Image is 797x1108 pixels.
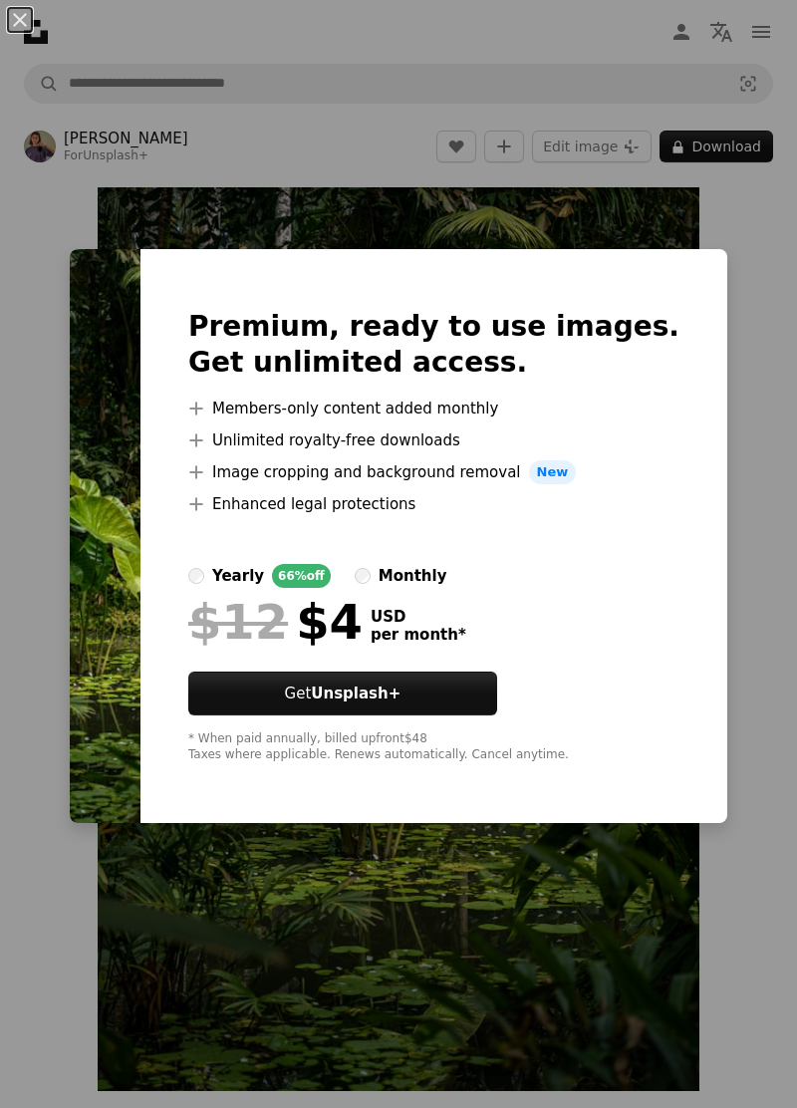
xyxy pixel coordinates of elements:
[188,596,363,648] div: $4
[529,460,577,484] span: New
[311,685,400,702] strong: Unsplash+
[379,564,447,588] div: monthly
[188,397,679,420] li: Members-only content added monthly
[371,626,466,644] span: per month *
[188,460,679,484] li: Image cropping and background removal
[188,309,679,381] h2: Premium, ready to use images. Get unlimited access.
[371,608,466,626] span: USD
[355,568,371,584] input: monthly
[272,564,331,588] div: 66% off
[188,672,497,715] button: GetUnsplash+
[70,249,140,823] img: premium_photo-1673292293042-cafd9c8a3ab3
[188,492,679,516] li: Enhanced legal protections
[212,564,264,588] div: yearly
[188,731,679,763] div: * When paid annually, billed upfront $48 Taxes where applicable. Renews automatically. Cancel any...
[188,428,679,452] li: Unlimited royalty-free downloads
[188,568,204,584] input: yearly66%off
[188,596,288,648] span: $12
